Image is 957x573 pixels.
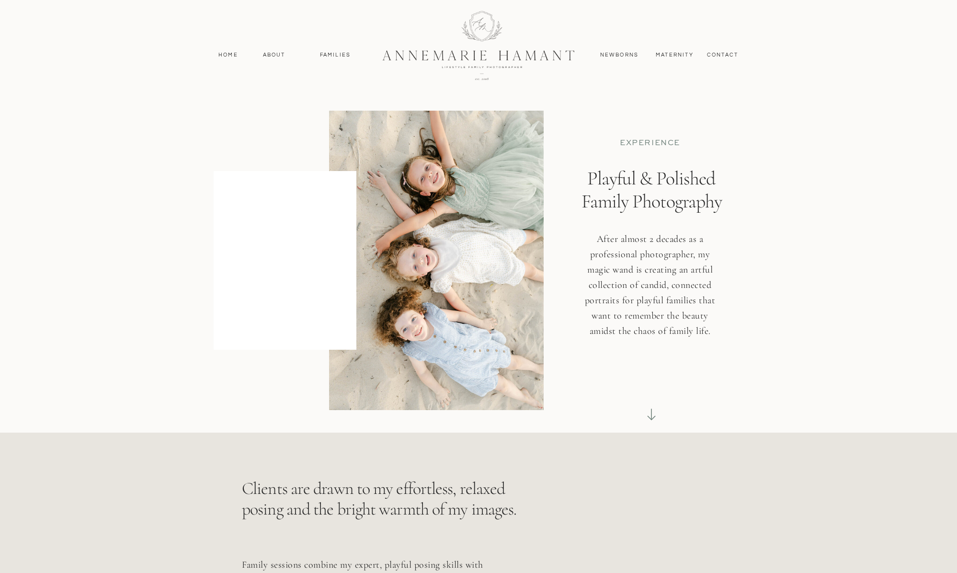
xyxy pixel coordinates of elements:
a: About [260,51,288,59]
a: contact [702,51,743,59]
a: Newborns [596,51,642,59]
p: Clients are drawn to my effortless, relaxed posing and the bright warmth of my images. [242,478,520,546]
h1: Playful & Polished Family Photography [573,167,729,254]
h3: After almost 2 decades as a professional photographer, my magic wand is creating an artful collec... [580,231,720,355]
p: EXPERIENCE [591,138,709,148]
a: Home [214,51,242,59]
a: MAternity [656,51,693,59]
a: Families [314,51,357,59]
